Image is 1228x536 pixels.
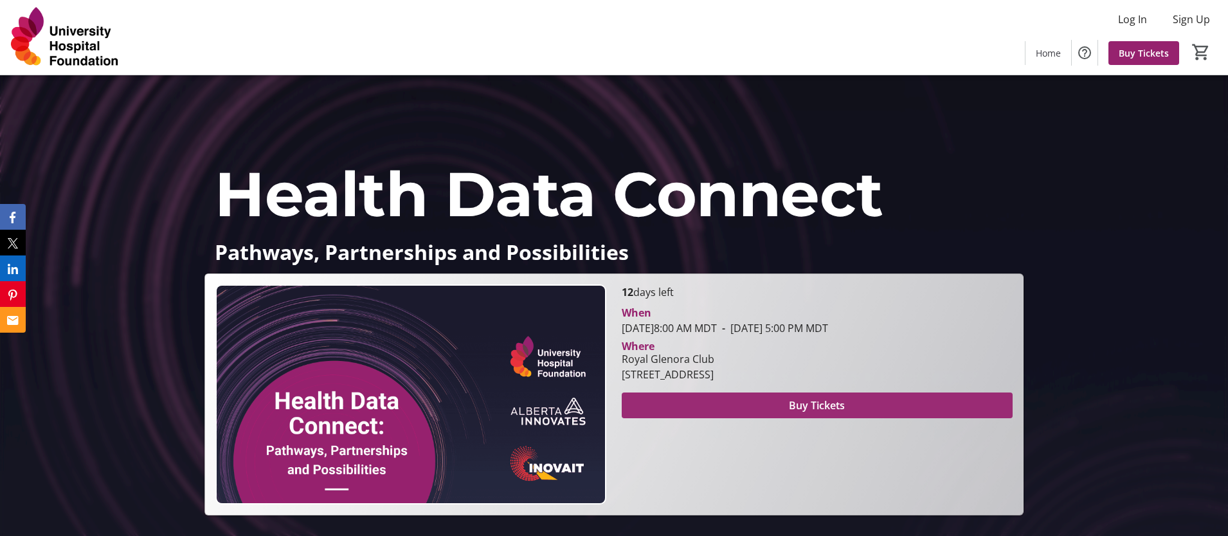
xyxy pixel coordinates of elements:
div: When [622,305,651,320]
div: Royal Glenora Club [622,351,714,367]
button: Cart [1189,41,1213,64]
span: - [717,321,730,335]
span: [DATE] 8:00 AM MDT [622,321,717,335]
button: Buy Tickets [622,393,1013,418]
img: Campaign CTA Media Photo [215,284,606,504]
span: Health Data Connect [215,156,883,232]
span: Home [1036,46,1061,60]
p: Pathways, Partnerships and Possibilities [215,241,1013,263]
button: Help [1072,40,1097,66]
div: Where [622,341,655,351]
img: University Hospital Foundation's Logo [8,5,122,69]
div: [STREET_ADDRESS] [622,367,714,382]
p: days left [622,284,1013,300]
button: Log In [1108,9,1157,30]
span: Sign Up [1173,12,1210,27]
span: Buy Tickets [789,398,845,413]
button: Sign Up [1162,9,1220,30]
span: [DATE] 5:00 PM MDT [717,321,828,335]
span: 12 [622,285,633,299]
a: Home [1025,41,1071,65]
span: Buy Tickets [1119,46,1169,60]
span: Log In [1118,12,1147,27]
a: Buy Tickets [1108,41,1179,65]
